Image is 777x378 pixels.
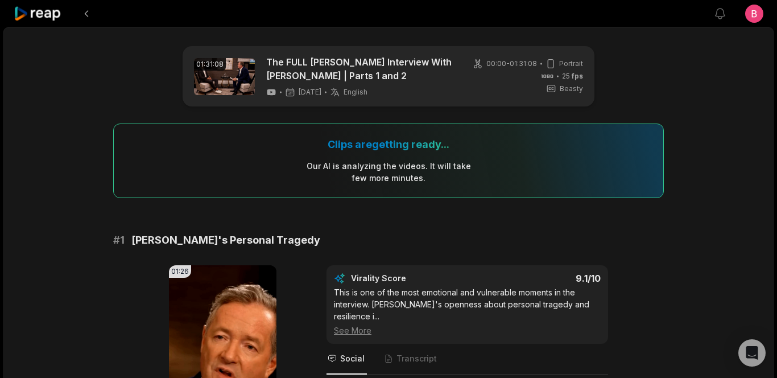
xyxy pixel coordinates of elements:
[396,353,437,364] span: Transcript
[334,324,601,336] div: See More
[479,273,601,284] div: 9.1 /10
[344,88,367,97] span: English
[738,339,766,367] div: Open Intercom Messenger
[340,353,365,364] span: Social
[351,273,473,284] div: Virality Score
[560,84,583,94] span: Beasty
[486,59,537,69] span: 00:00 - 01:31:08
[299,88,321,97] span: [DATE]
[113,232,125,248] span: # 1
[266,55,459,83] a: The FULL [PERSON_NAME] Interview With [PERSON_NAME] | Parts 1 and 2
[334,286,601,336] div: This is one of the most emotional and vulnerable moments in the interview. [PERSON_NAME]'s openne...
[328,138,449,151] div: Clips are getting ready...
[326,344,608,375] nav: Tabs
[559,59,583,69] span: Portrait
[562,71,583,81] span: 25
[306,160,472,184] div: Our AI is analyzing the video s . It will take few more minutes.
[572,72,583,80] span: fps
[131,232,320,248] span: [PERSON_NAME]'s Personal Tragedy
